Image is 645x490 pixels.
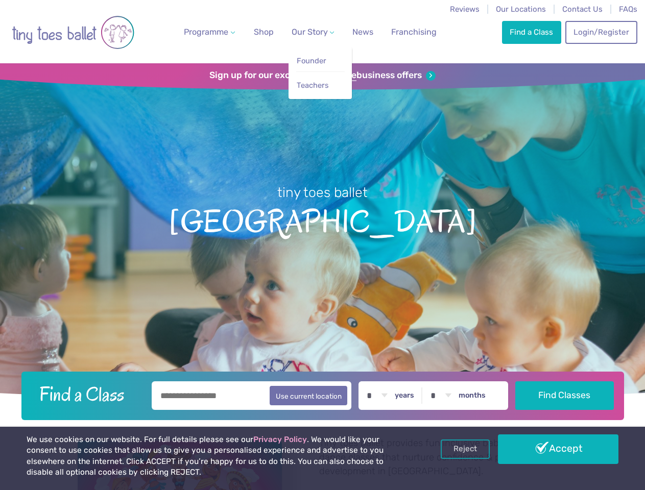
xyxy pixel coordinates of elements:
span: Programme [184,27,228,37]
a: Reject [441,439,490,459]
a: Find a Class [502,21,561,43]
span: Franchising [391,27,437,37]
span: News [352,27,373,37]
button: Find Classes [515,381,614,410]
a: Sign up for our exclusivefranchisebusiness offers [209,70,436,81]
a: Shop [250,22,278,42]
span: Our Story [292,27,328,37]
a: Programme [180,22,239,42]
a: Our Locations [496,5,546,14]
span: [GEOGRAPHIC_DATA] [16,202,629,239]
h2: Find a Class [31,381,145,407]
span: Founder [297,56,326,65]
a: Login/Register [565,21,637,43]
a: Privacy Policy [253,435,307,444]
small: tiny toes ballet [277,184,368,201]
button: Use current location [270,386,348,405]
label: months [459,391,486,400]
label: years [395,391,414,400]
a: Contact Us [562,5,603,14]
a: Accept [498,434,618,464]
p: We use cookies on our website. For full details please see our . We would like your consent to us... [27,434,411,478]
span: Teachers [297,81,328,90]
a: News [348,22,377,42]
span: Shop [254,27,274,37]
a: FAQs [619,5,637,14]
a: Franchising [387,22,441,42]
img: tiny toes ballet [12,7,134,58]
a: Teachers [296,76,345,95]
a: Reviews [450,5,480,14]
a: Founder [296,52,345,70]
a: Our Story [287,22,338,42]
